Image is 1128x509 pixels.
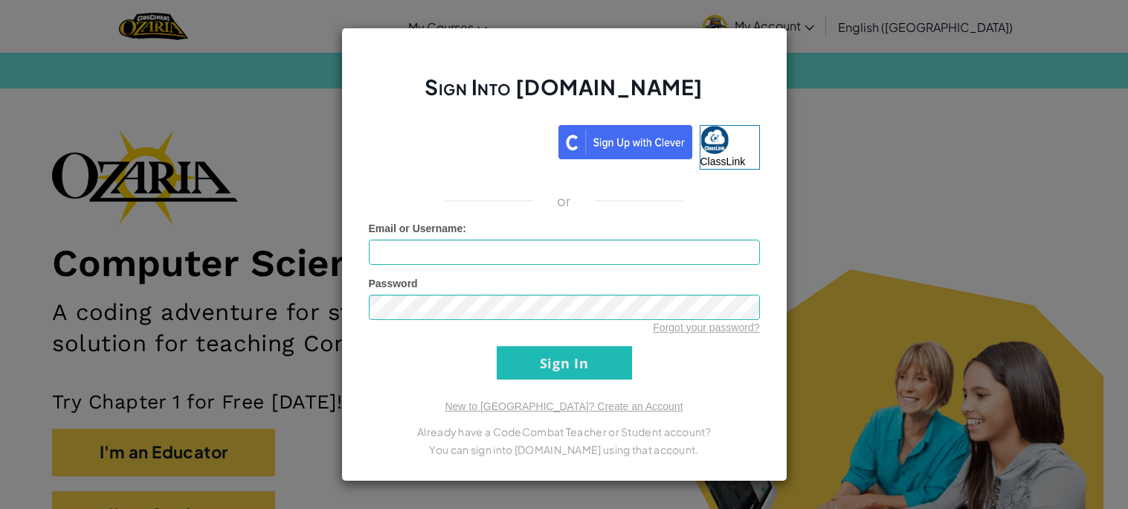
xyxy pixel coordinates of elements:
p: Already have a CodeCombat Teacher or Student account? [369,423,760,441]
img: classlink-logo-small.png [700,126,729,154]
p: You can sign into [DOMAIN_NAME] using that account. [369,441,760,458]
span: Email or Username [369,223,463,234]
h2: Sign Into [DOMAIN_NAME] [369,73,760,116]
label: : [369,221,467,236]
input: Sign In [497,346,632,380]
p: or [557,192,571,210]
img: clever_sso_button@2x.png [558,125,692,159]
a: Forgot your password? [653,321,759,333]
iframe: Sign in with Google Button [361,124,558,156]
span: Password [369,278,418,289]
span: ClassLink [700,156,746,167]
a: New to [GEOGRAPHIC_DATA]? Create an Account [445,400,683,412]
